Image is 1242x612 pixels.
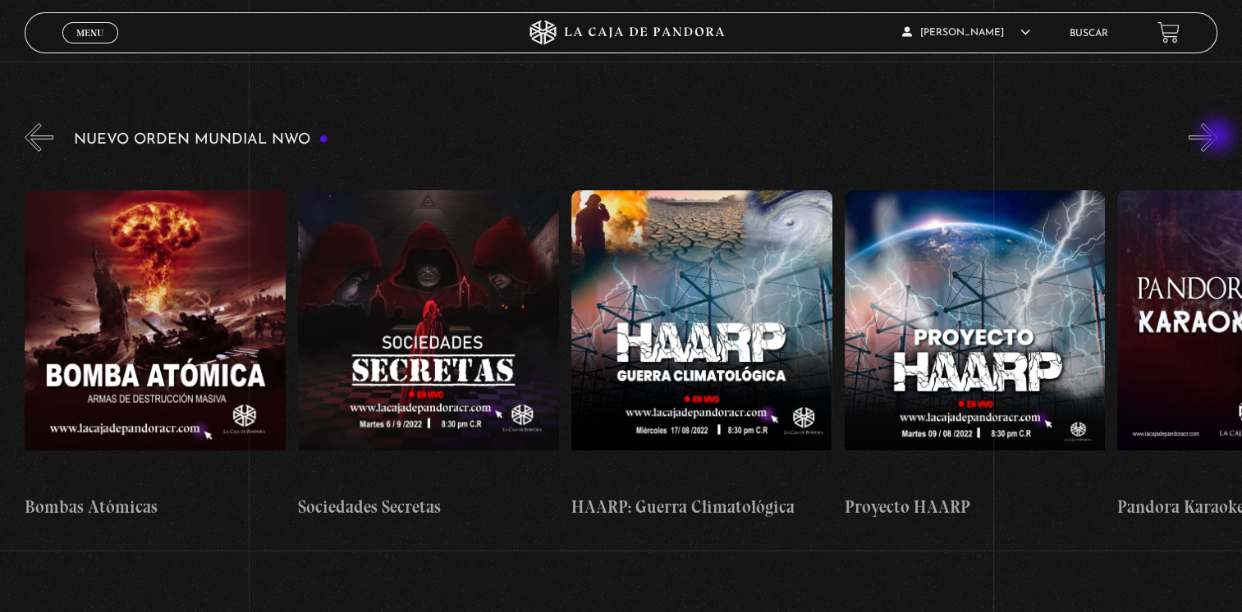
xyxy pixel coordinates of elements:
span: Menu [76,28,103,38]
h4: Proyecto HAARP [845,494,1106,520]
a: Buscar [1070,29,1108,39]
span: Cerrar [71,42,109,53]
h3: Nuevo Orden Mundial NWO [74,132,328,148]
button: Next [1189,123,1217,152]
a: Sociedades Secretas [298,164,559,546]
h4: Bombas Atómicas [25,494,286,520]
button: Previous [25,123,53,152]
a: View your shopping cart [1157,21,1180,43]
a: HAARP: Guerra Climatológica [571,164,832,546]
h4: HAARP: Guerra Climatológica [571,494,832,520]
span: [PERSON_NAME] [902,28,1030,38]
h4: Sociedades Secretas [298,494,559,520]
a: Proyecto HAARP [845,164,1106,546]
a: Bombas Atómicas [25,164,286,546]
